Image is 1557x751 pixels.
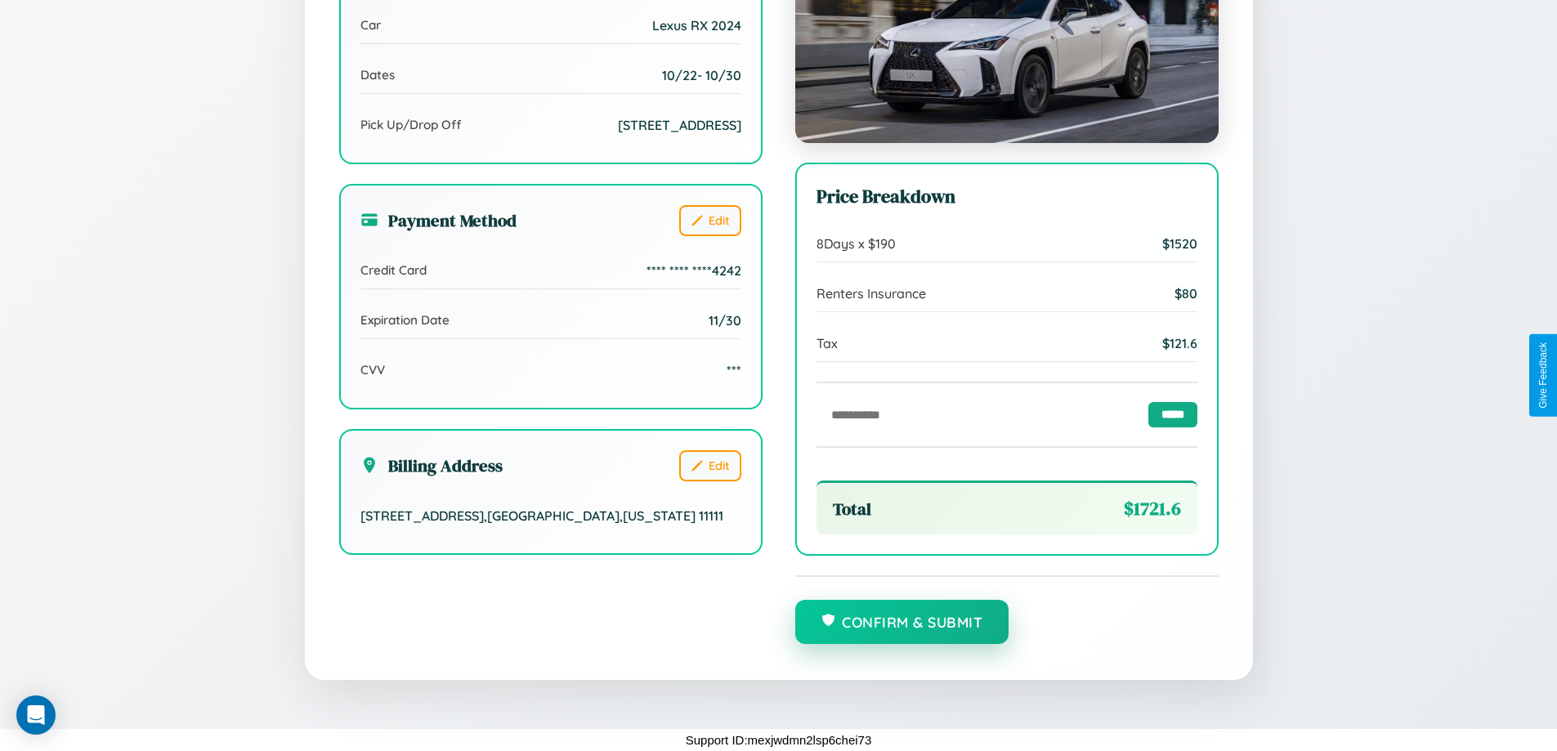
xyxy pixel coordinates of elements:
h3: Payment Method [360,208,517,232]
span: 11/30 [709,312,741,329]
span: [STREET_ADDRESS] [618,117,741,133]
span: $ 1721.6 [1124,496,1181,521]
span: $ 121.6 [1162,335,1197,351]
span: Expiration Date [360,312,450,328]
span: 8 Days x $ 190 [817,235,896,252]
span: $ 80 [1174,285,1197,302]
div: Give Feedback [1537,342,1549,409]
span: Tax [817,335,838,351]
button: Confirm & Submit [795,600,1009,644]
p: Support ID: mexjwdmn2lsp6chei73 [686,729,872,751]
span: Lexus RX 2024 [652,17,741,34]
button: Edit [679,205,741,236]
span: Total [833,497,871,521]
span: CVV [360,362,385,378]
button: Edit [679,450,741,481]
span: [STREET_ADDRESS] , [GEOGRAPHIC_DATA] , [US_STATE] 11111 [360,507,723,524]
span: 10 / 22 - 10 / 30 [662,67,741,83]
h3: Price Breakdown [817,184,1197,209]
span: Credit Card [360,262,427,278]
h3: Billing Address [360,454,503,477]
div: Open Intercom Messenger [16,695,56,735]
span: Car [360,17,381,33]
span: $ 1520 [1162,235,1197,252]
span: Pick Up/Drop Off [360,117,462,132]
span: Renters Insurance [817,285,926,302]
span: Dates [360,67,395,83]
